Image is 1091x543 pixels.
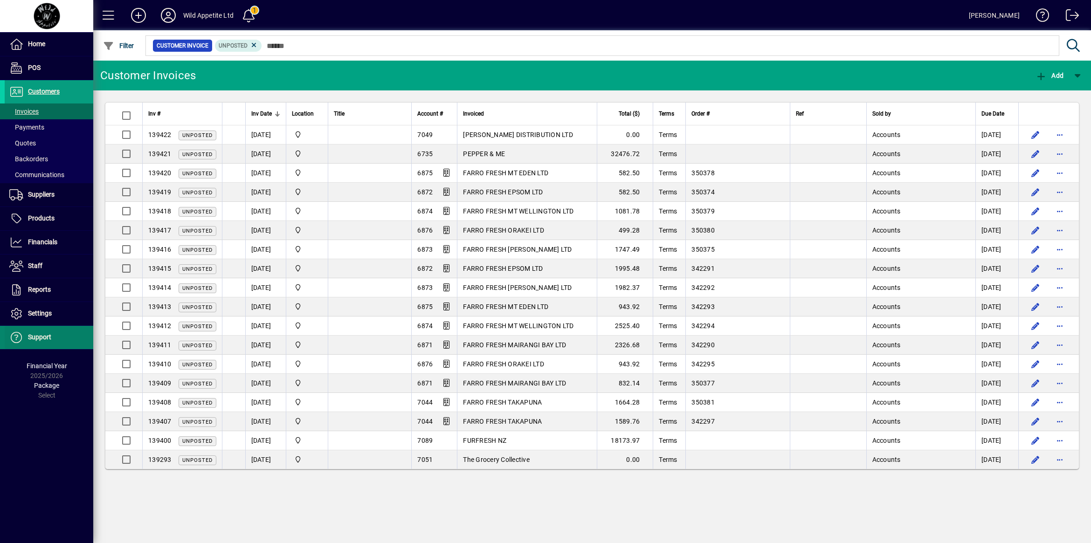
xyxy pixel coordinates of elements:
[1052,127,1067,142] button: More options
[1052,146,1067,161] button: More options
[872,379,901,387] span: Accounts
[659,246,677,253] span: Terms
[975,221,1018,240] td: [DATE]
[975,183,1018,202] td: [DATE]
[691,227,715,234] span: 350380
[182,266,213,272] span: Unposted
[872,284,901,291] span: Accounts
[245,412,286,431] td: [DATE]
[659,399,677,406] span: Terms
[872,109,970,119] div: Sold by
[659,360,677,368] span: Terms
[27,362,67,370] span: Financial Year
[292,282,322,293] span: Wild Appetite Ltd
[148,207,172,215] span: 139418
[148,303,172,310] span: 139413
[463,437,506,444] span: FURFRESH NZ
[245,393,286,412] td: [DATE]
[1052,242,1067,257] button: More options
[292,244,322,254] span: Wild Appetite Ltd
[975,125,1018,144] td: [DATE]
[417,150,433,158] span: 6735
[417,437,433,444] span: 7089
[182,228,213,234] span: Unposted
[219,42,248,49] span: Unposted
[691,265,715,272] span: 342291
[182,343,213,349] span: Unposted
[417,109,451,119] div: Account #
[417,341,433,349] span: 6871
[691,284,715,291] span: 342292
[872,169,901,177] span: Accounts
[691,169,715,177] span: 350378
[659,418,677,425] span: Terms
[975,374,1018,393] td: [DATE]
[101,37,137,54] button: Filter
[659,284,677,291] span: Terms
[691,399,715,406] span: 350381
[417,303,433,310] span: 6875
[292,225,322,235] span: Wild Appetite Ltd
[659,109,674,119] span: Terms
[463,150,505,158] span: PEPPER & ME
[417,227,433,234] span: 6876
[148,109,160,119] span: Inv #
[5,119,93,135] a: Payments
[292,206,322,216] span: Wild Appetite Ltd
[245,374,286,393] td: [DATE]
[463,379,566,387] span: FARRO FRESH MAIRANGI BAY LTD
[182,151,213,158] span: Unposted
[5,33,93,56] a: Home
[182,247,213,253] span: Unposted
[1052,337,1067,352] button: More options
[148,322,172,330] span: 139412
[292,187,322,197] span: Wild Appetite Ltd
[183,8,234,23] div: Wild Appetite Ltd
[28,286,51,293] span: Reports
[9,124,44,131] span: Payments
[292,263,322,274] span: Wild Appetite Ltd
[872,188,901,196] span: Accounts
[1028,146,1043,161] button: Edit
[1028,318,1043,333] button: Edit
[417,418,433,425] span: 7044
[334,109,345,119] span: Title
[981,109,1013,119] div: Due Date
[659,341,677,349] span: Terms
[251,109,280,119] div: Inv Date
[5,278,93,302] a: Reports
[1052,414,1067,429] button: More options
[417,284,433,291] span: 6873
[597,374,653,393] td: 832.14
[417,265,433,272] span: 6872
[597,144,653,164] td: 32476.72
[292,302,322,312] span: Wild Appetite Ltd
[245,164,286,183] td: [DATE]
[334,109,406,119] div: Title
[659,437,677,444] span: Terms
[148,360,172,368] span: 139410
[597,393,653,412] td: 1664.28
[975,393,1018,412] td: [DATE]
[292,378,322,388] span: Wild Appetite Ltd
[1029,2,1050,32] a: Knowledge Base
[182,419,213,425] span: Unposted
[245,144,286,164] td: [DATE]
[659,150,677,158] span: Terms
[182,362,213,368] span: Unposted
[292,359,322,369] span: Wild Appetite Ltd
[463,131,573,138] span: [PERSON_NAME] DISTRIBUTION LTD
[597,316,653,336] td: 2525.40
[148,284,172,291] span: 139414
[1028,414,1043,429] button: Edit
[975,450,1018,469] td: [DATE]
[182,190,213,196] span: Unposted
[872,322,901,330] span: Accounts
[597,412,653,431] td: 1589.76
[5,231,93,254] a: Financials
[981,109,1004,119] span: Due Date
[100,68,196,83] div: Customer Invoices
[1052,433,1067,448] button: More options
[292,340,322,350] span: Wild Appetite Ltd
[245,316,286,336] td: [DATE]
